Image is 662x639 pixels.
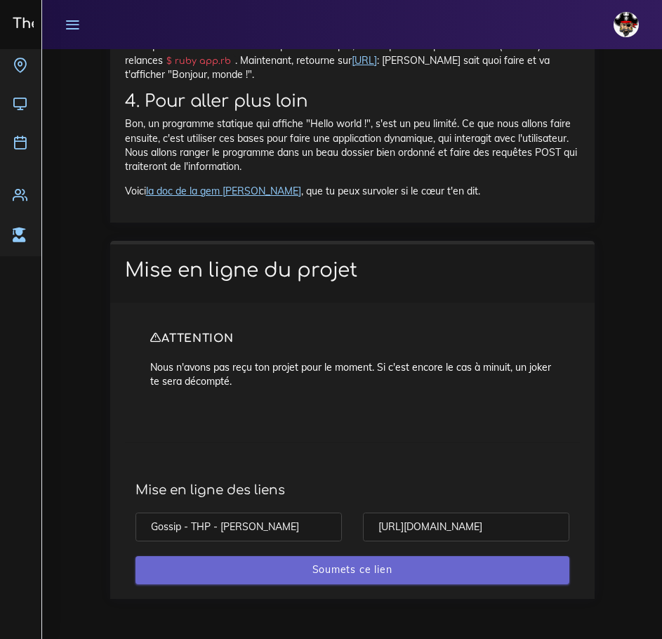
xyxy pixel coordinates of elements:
input: Soumets ce lien [135,556,569,585]
code: $ ruby app.rb [163,54,235,68]
h4: ATTENTION [150,332,555,345]
h2: 4. Pour aller plus loin [125,91,580,112]
a: la doc de la gem [PERSON_NAME] [146,185,301,197]
h3: The Hacking Project [8,16,157,32]
input: URL du project [363,513,569,541]
p: Pour que cette nouvelle route soit prise en compte, il faut que tu coupes le serveur (CTRL-C) et ... [125,39,580,81]
a: [URL] [352,54,377,67]
p: Voici , que tu peux survoler si le cœur t'en dit. [125,184,580,198]
p: Bon, un programme statique qui affiche "Hello world !", s'est un peu limité. Ce que nous allons f... [125,117,580,173]
p: Nous n'avons pas reçu ton projet pour le moment. Si c'est encore le cas à minuit, un joker te ser... [150,360,555,389]
a: avatar [607,4,649,45]
img: avatar [614,12,639,37]
input: Nom du lien [135,513,342,541]
h1: Mise en ligne du projet [125,259,580,283]
h4: Mise en ligne des liens [135,482,569,498]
